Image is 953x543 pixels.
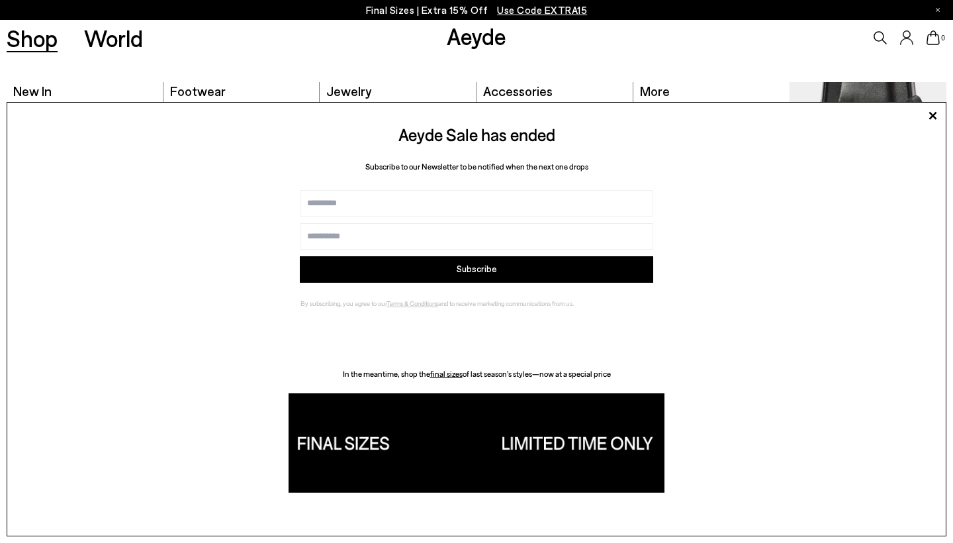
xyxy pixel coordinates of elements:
[365,162,588,171] span: Subscribe to our Newsletter to be notified when the next one drops
[300,256,653,283] button: Subscribe
[790,82,946,316] img: Mobile_e6eede4d-78b8-4bd1-ae2a-4197e375e133_900x.jpg
[438,299,574,307] span: and to receive marketing communications from us.
[497,4,587,16] span: Navigate to /collections/ss25-final-sizes
[790,82,946,316] a: Moccasin Capsule
[640,83,670,99] a: More
[289,393,664,493] img: fdb5c163c0466f8ced10bcccf3cf9ed1.png
[366,2,588,19] p: Final Sizes | Extra 15% Off
[940,34,946,42] span: 0
[326,83,371,99] a: Jewelry
[84,26,143,50] a: World
[463,369,611,378] span: of last season’s styles—now at a special price
[386,299,438,307] a: Terms & Conditions
[13,83,52,99] a: New In
[300,299,386,307] span: By subscribing, you agree to our
[7,26,58,50] a: Shop
[343,369,430,378] span: In the meantime, shop the
[483,83,553,99] a: Accessories
[447,22,506,50] a: Aeyde
[430,369,463,378] a: final sizes
[170,83,226,99] a: Footwear
[927,30,940,45] a: 0
[398,124,555,144] span: Aeyde Sale has ended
